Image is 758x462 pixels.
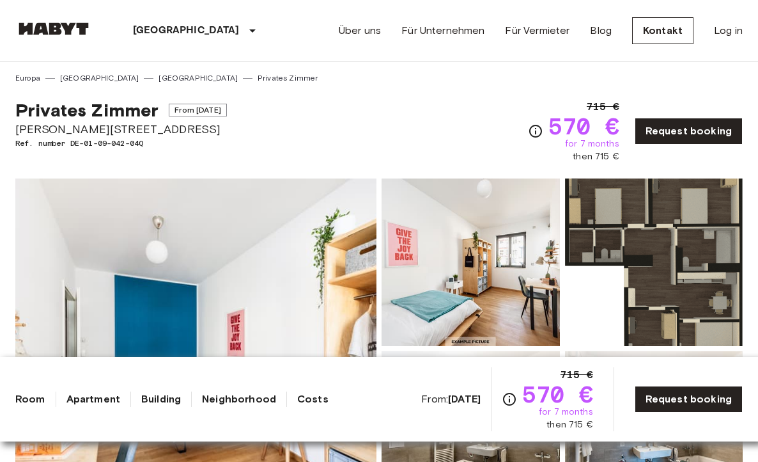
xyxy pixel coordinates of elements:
a: Request booking [635,118,743,145]
a: [GEOGRAPHIC_DATA] [60,72,139,84]
a: Room [15,392,45,407]
a: Für Vermieter [505,23,569,38]
svg: Check cost overview for full price breakdown. Please note that discounts apply to new joiners onl... [502,392,517,407]
span: 570 € [522,383,593,406]
span: From [DATE] [169,104,227,116]
a: Über uns [339,23,381,38]
a: Building [141,392,181,407]
span: for 7 months [539,406,593,418]
a: Apartment [66,392,120,407]
span: 715 € [561,367,593,383]
a: Kontakt [632,17,693,44]
span: 570 € [548,115,619,138]
img: Picture of unit DE-01-09-042-04Q [565,179,743,346]
span: [PERSON_NAME][STREET_ADDRESS] [15,121,227,138]
a: [GEOGRAPHIC_DATA] [159,72,238,84]
b: [DATE] [448,393,481,405]
span: for 7 months [565,138,619,150]
img: Picture of unit DE-01-09-042-04Q [382,179,560,346]
span: then 715 € [573,150,619,163]
a: Neighborhood [202,392,276,407]
p: [GEOGRAPHIC_DATA] [133,23,240,38]
span: then 715 € [546,418,593,431]
span: Ref. number DE-01-09-042-04Q [15,138,227,149]
a: Europa [15,72,40,84]
a: Für Unternehmen [401,23,484,38]
span: 715 € [587,99,619,115]
span: Privates Zimmer [15,99,159,121]
a: Request booking [635,386,743,413]
a: Log in [714,23,743,38]
a: Costs [297,392,329,407]
a: Blog [590,23,612,38]
img: Habyt [15,22,92,35]
svg: Check cost overview for full price breakdown. Please note that discounts apply to new joiners onl... [528,123,543,139]
span: From: [421,392,481,406]
a: Privates Zimmer [258,72,318,84]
